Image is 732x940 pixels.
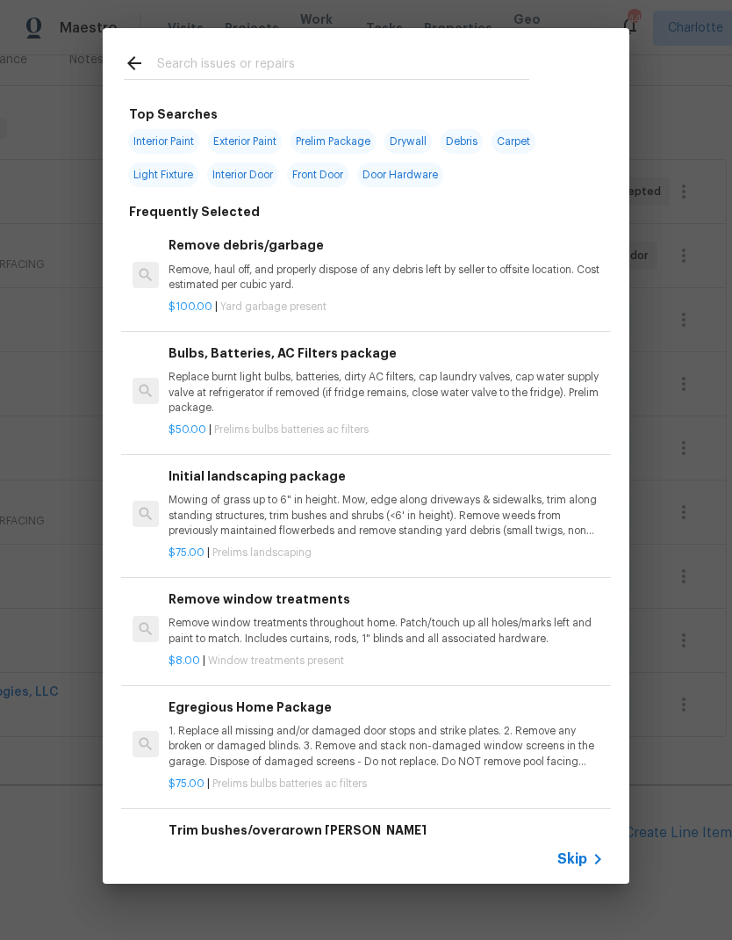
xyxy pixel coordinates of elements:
h6: Egregious Home Package [169,698,604,717]
span: Drywall [384,129,432,154]
p: Remove, haul off, and properly dispose of any debris left by seller to offsite location. Cost est... [169,263,604,293]
span: Carpet [492,129,535,154]
span: Debris [441,129,483,154]
h6: Initial landscaping package [169,466,604,486]
h6: Top Searches [129,105,218,124]
span: Door Hardware [357,163,443,187]
p: | [169,423,604,437]
span: Exterior Paint [208,129,282,154]
p: | [169,654,604,669]
input: Search issues or repairs [157,53,529,79]
h6: Trim bushes/overgrown [PERSON_NAME] [169,821,604,840]
span: Prelim Package [291,129,376,154]
span: Interior Paint [128,129,199,154]
span: Light Fixture [128,163,198,187]
span: $100.00 [169,301,212,312]
span: $8.00 [169,655,200,666]
span: Window treatments present [208,655,344,666]
h6: Remove window treatments [169,589,604,609]
span: $50.00 [169,424,206,435]
span: Yard garbage present [220,301,327,312]
span: Front Door [287,163,348,187]
span: Prelims bulbs batteries ac filters [214,424,369,435]
span: Skip [557,850,587,868]
h6: Bulbs, Batteries, AC Filters package [169,343,604,363]
h6: Frequently Selected [129,202,260,221]
span: Prelims bulbs batteries ac filters [212,778,367,789]
p: | [169,546,604,560]
p: | [169,777,604,792]
span: $75.00 [169,778,205,789]
h6: Remove debris/garbage [169,235,604,255]
p: | [169,300,604,315]
p: Replace burnt light bulbs, batteries, dirty AC filters, cap laundry valves, cap water supply valv... [169,370,604,415]
p: Mowing of grass up to 6" in height. Mow, edge along driveways & sidewalks, trim along standing st... [169,493,604,538]
p: Remove window treatments throughout home. Patch/touch up all holes/marks left and paint to match.... [169,616,604,646]
span: Interior Door [207,163,278,187]
p: 1. Replace all missing and/or damaged door stops and strike plates. 2. Remove any broken or damag... [169,724,604,769]
span: Prelims landscaping [212,547,312,558]
span: $75.00 [169,547,205,558]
